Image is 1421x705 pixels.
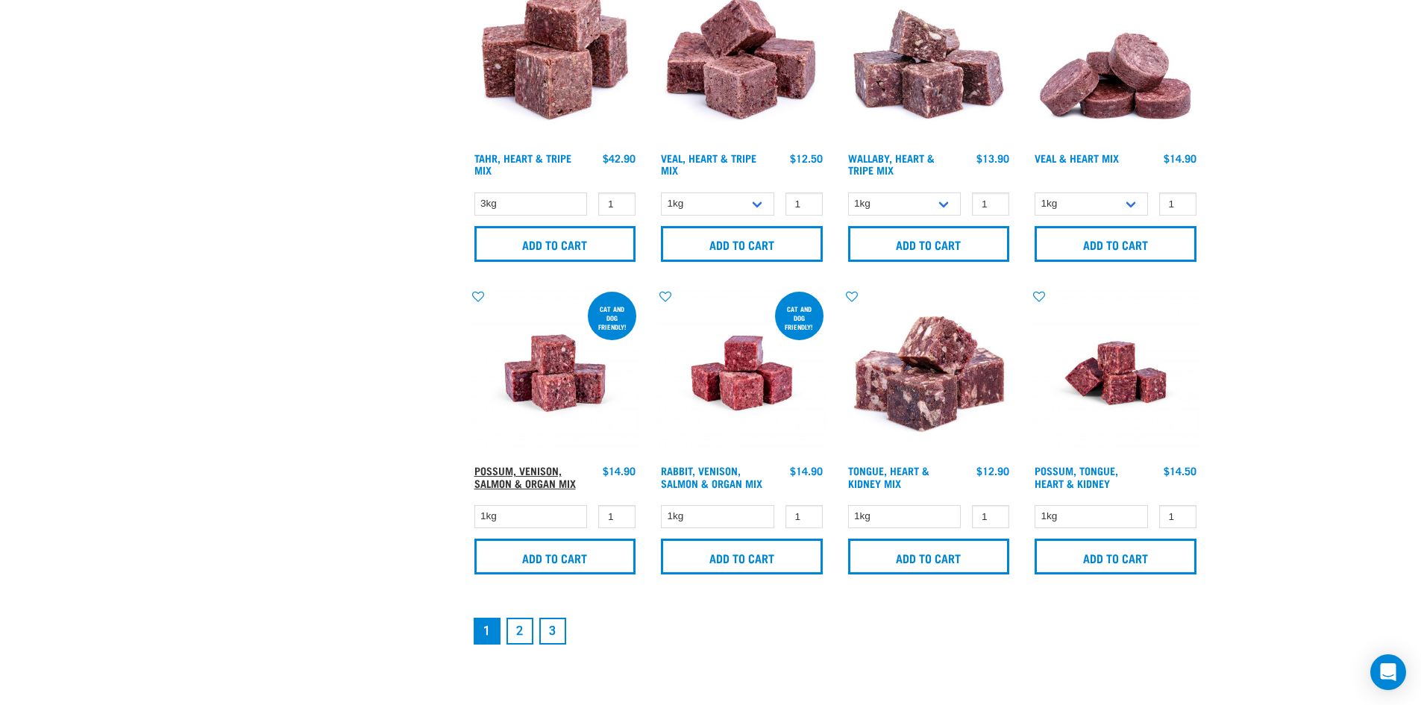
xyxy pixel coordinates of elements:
div: $12.50 [790,152,823,164]
div: $14.90 [1164,152,1196,164]
a: Page 1 [474,618,501,645]
input: 1 [1159,505,1196,528]
input: 1 [785,192,823,216]
a: Goto page 2 [506,618,533,645]
a: Veal & Heart Mix [1035,155,1119,160]
input: 1 [598,505,636,528]
input: Add to cart [661,539,823,574]
div: $14.90 [790,465,823,477]
img: Possum Venison Salmon Organ 1626 [471,289,640,458]
a: Rabbit, Venison, Salmon & Organ Mix [661,468,762,485]
a: Tongue, Heart & Kidney Mix [848,468,929,485]
img: Possum Tongue Heart Kidney 1682 [1031,289,1200,458]
div: Open Intercom Messenger [1370,654,1406,690]
div: $14.50 [1164,465,1196,477]
a: Possum, Tongue, Heart & Kidney [1035,468,1118,485]
input: Add to cart [474,226,636,262]
input: Add to cart [1035,226,1196,262]
div: $42.90 [603,152,636,164]
div: $14.90 [603,465,636,477]
div: cat and dog friendly! [588,298,636,338]
input: 1 [785,505,823,528]
input: Add to cart [1035,539,1196,574]
a: Goto page 3 [539,618,566,645]
div: $13.90 [976,152,1009,164]
img: 1167 Tongue Heart Kidney Mix 01 [844,289,1014,458]
div: $12.90 [976,465,1009,477]
input: Add to cart [848,226,1010,262]
input: 1 [598,192,636,216]
div: Cat and dog friendly! [775,298,824,338]
a: Possum, Venison, Salmon & Organ Mix [474,468,576,485]
a: Tahr, Heart & Tripe Mix [474,155,571,172]
input: Add to cart [848,539,1010,574]
img: Rabbit Venison Salmon Organ 1688 [657,289,826,458]
input: 1 [1159,192,1196,216]
a: Veal, Heart & Tripe Mix [661,155,756,172]
input: Add to cart [474,539,636,574]
input: 1 [972,505,1009,528]
input: Add to cart [661,226,823,262]
nav: pagination [471,615,1200,648]
input: 1 [972,192,1009,216]
a: Wallaby, Heart & Tripe Mix [848,155,935,172]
